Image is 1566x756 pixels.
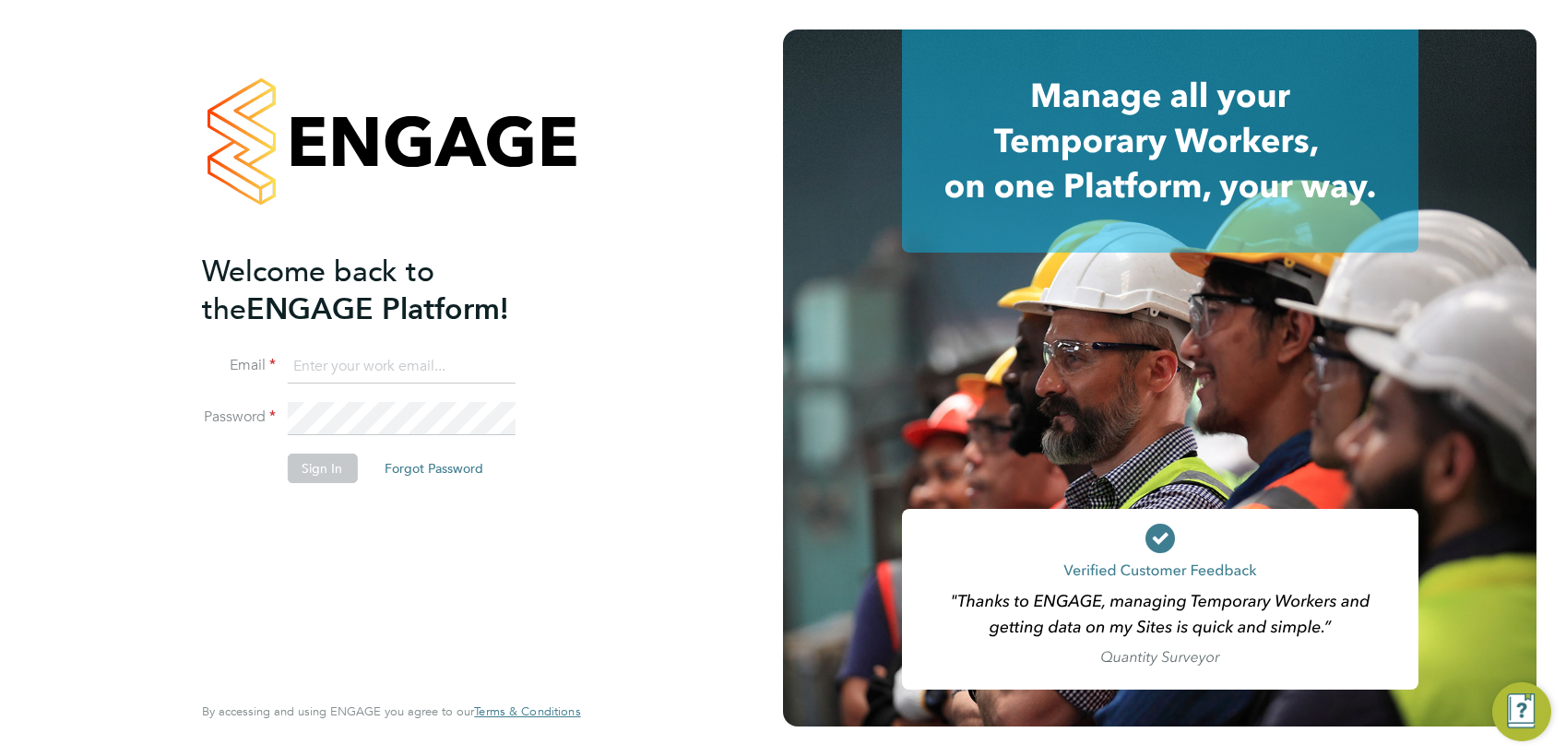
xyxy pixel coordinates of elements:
[202,703,580,719] span: By accessing and using ENGAGE you agree to our
[202,356,276,375] label: Email
[474,704,580,719] a: Terms & Conditions
[202,254,434,327] span: Welcome back to the
[287,454,357,483] button: Sign In
[202,253,562,328] h2: ENGAGE Platform!
[287,350,515,384] input: Enter your work email...
[474,703,580,719] span: Terms & Conditions
[370,454,498,483] button: Forgot Password
[1492,682,1551,741] button: Engage Resource Center
[202,408,276,427] label: Password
